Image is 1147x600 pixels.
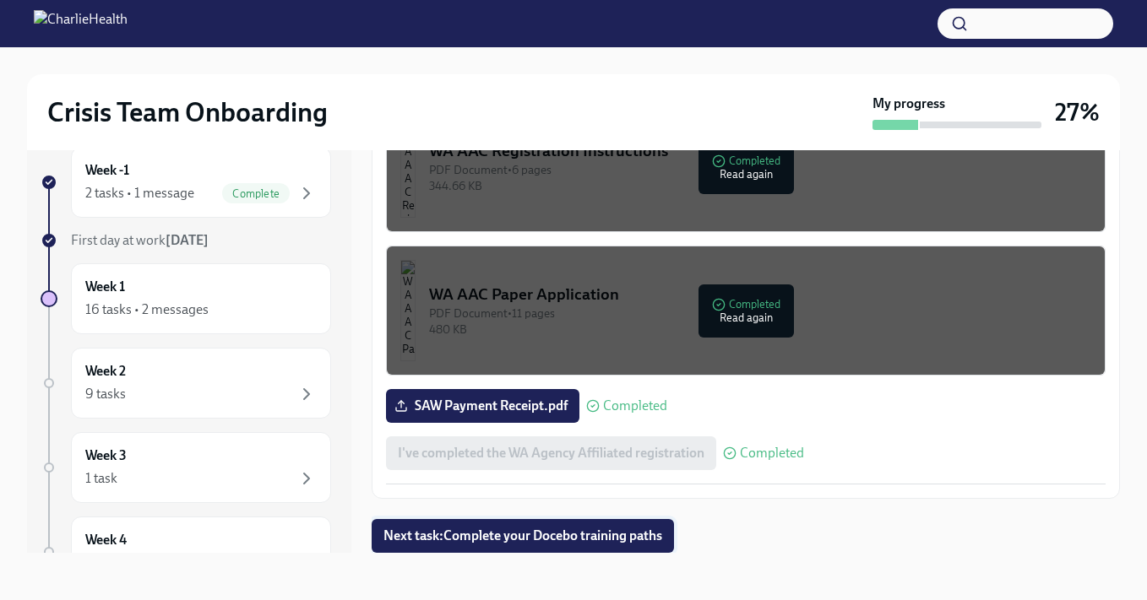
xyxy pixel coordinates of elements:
span: Complete [222,187,290,200]
button: Next task:Complete your Docebo training paths [372,519,674,553]
div: 480 KB [429,322,1091,338]
div: PDF Document • 11 pages [429,305,1091,322]
img: WA AAC Registration Instructions [400,116,416,218]
strong: [DATE] [166,232,209,248]
a: Week 31 task [41,432,331,503]
h3: 27% [1055,97,1100,127]
img: WA AAC Paper Application [400,260,416,361]
div: 1 task [85,469,117,488]
h6: Week -1 [85,161,129,180]
div: 16 tasks • 2 messages [85,300,209,319]
a: Week 4 [41,516,331,587]
div: 344.66 KB [429,178,1091,194]
a: Week 29 tasks [41,348,331,419]
div: WA AAC Paper Application [429,284,1091,305]
div: WA AAC Registration Instructions [429,140,1091,162]
h2: Crisis Team Onboarding [47,95,328,129]
div: 9 tasks [85,385,126,403]
h6: Week 2 [85,362,126,381]
h6: Week 1 [85,278,125,296]
strong: My progress [872,95,945,113]
span: Completed [740,446,804,460]
label: SAW Payment Receipt.pdf [386,389,579,423]
div: PDF Document • 6 pages [429,162,1091,178]
a: First day at work[DATE] [41,231,331,250]
span: Next task : Complete your Docebo training paths [383,527,662,544]
a: Week -12 tasks • 1 messageComplete [41,147,331,218]
img: CharlieHealth [34,10,128,37]
span: Completed [603,399,667,413]
button: WA AAC Registration InstructionsPDF Document•6 pages344.66 KBCompletedRead again [386,102,1106,232]
a: Week 116 tasks • 2 messages [41,263,331,334]
h6: Week 4 [85,531,127,549]
span: First day at work [71,232,209,248]
span: SAW Payment Receipt.pdf [398,397,568,414]
div: 2 tasks • 1 message [85,184,194,203]
button: WA AAC Paper ApplicationPDF Document•11 pages480 KBCompletedRead again [386,246,1106,376]
h6: Week 3 [85,446,127,465]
